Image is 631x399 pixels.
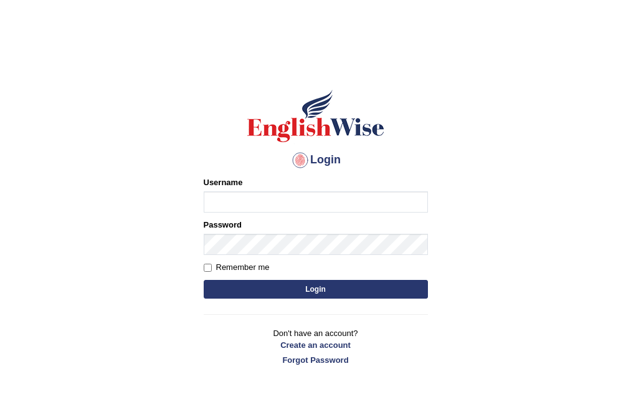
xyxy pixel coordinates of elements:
[204,339,428,351] a: Create an account
[204,261,270,274] label: Remember me
[245,88,387,144] img: Logo of English Wise sign in for intelligent practice with AI
[204,264,212,272] input: Remember me
[204,150,428,170] h4: Login
[204,354,428,366] a: Forgot Password
[204,176,243,188] label: Username
[204,327,428,366] p: Don't have an account?
[204,219,242,231] label: Password
[204,280,428,299] button: Login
